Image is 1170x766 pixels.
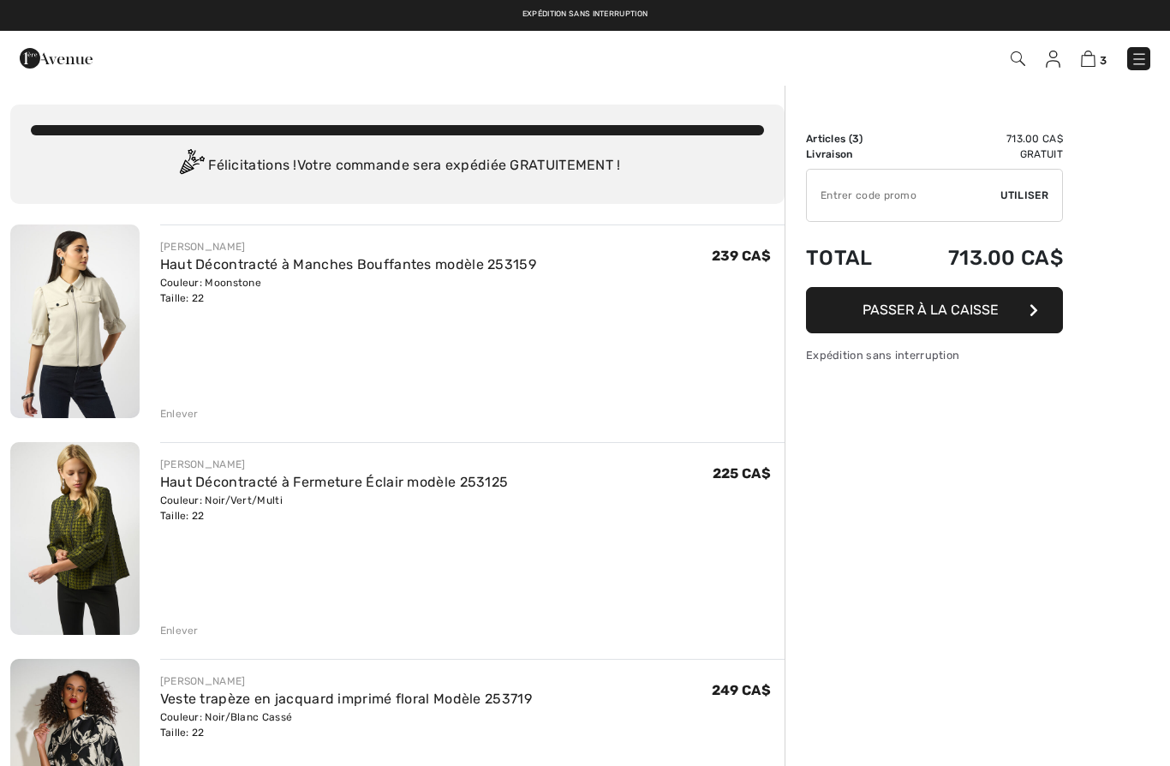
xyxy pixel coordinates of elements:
[806,347,1063,363] div: Expédition sans interruption
[900,147,1063,162] td: Gratuit
[712,248,771,264] span: 239 CA$
[863,302,999,318] span: Passer à la caisse
[160,673,532,689] div: [PERSON_NAME]
[160,691,532,707] a: Veste trapèze en jacquard imprimé floral Modèle 253719
[160,474,509,490] a: Haut Décontracté à Fermeture Éclair modèle 253125
[900,131,1063,147] td: 713.00 CA$
[1100,54,1107,67] span: 3
[1081,51,1095,67] img: Panier d'achat
[1000,188,1048,203] span: Utiliser
[20,49,93,65] a: 1ère Avenue
[31,149,764,183] div: Félicitations ! Votre commande sera expédiée GRATUITEMENT !
[712,682,771,698] span: 249 CA$
[713,465,771,482] span: 225 CA$
[806,287,1063,333] button: Passer à la caisse
[1011,51,1025,66] img: Recherche
[807,170,1000,221] input: Code promo
[1131,51,1148,68] img: Menu
[174,149,208,183] img: Congratulation2.svg
[806,147,900,162] td: Livraison
[10,224,140,418] img: Haut Décontracté à Manches Bouffantes modèle 253159
[160,406,199,422] div: Enlever
[900,229,1063,287] td: 713.00 CA$
[160,457,509,472] div: [PERSON_NAME]
[1081,48,1107,69] a: 3
[160,493,509,524] div: Couleur: Noir/Vert/Multi Taille: 22
[160,256,536,272] a: Haut Décontracté à Manches Bouffantes modèle 253159
[10,442,140,636] img: Haut Décontracté à Fermeture Éclair modèle 253125
[160,709,532,740] div: Couleur: Noir/Blanc Cassé Taille: 22
[1046,51,1060,68] img: Mes infos
[160,239,536,254] div: [PERSON_NAME]
[806,229,900,287] td: Total
[160,275,536,306] div: Couleur: Moonstone Taille: 22
[806,131,900,147] td: Articles ( )
[852,133,859,145] span: 3
[20,41,93,75] img: 1ère Avenue
[160,623,199,638] div: Enlever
